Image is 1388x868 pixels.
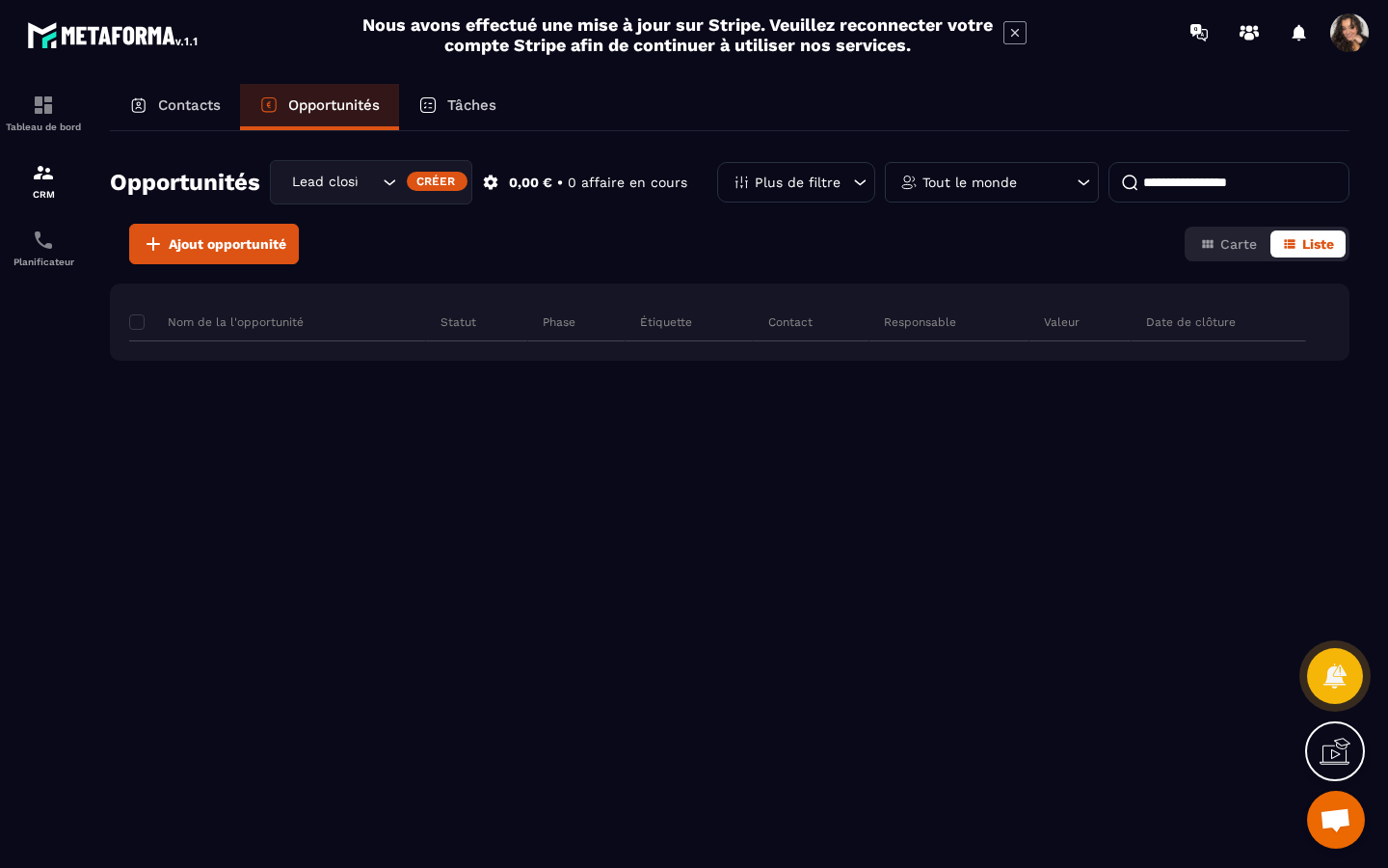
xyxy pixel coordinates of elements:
[129,314,304,330] p: Nom de la l'opportunité
[5,147,82,214] a: formationformationCRM
[884,314,956,330] p: Responsable
[110,163,260,202] h2: Opportunités
[32,161,55,184] img: formation
[509,174,552,192] p: 0,00 €
[287,172,359,193] span: Lead closing
[5,79,82,147] a: formationformationTableau de bord
[407,172,467,191] div: Créer
[5,257,82,267] p: Planificateur
[32,229,55,252] img: scheduler
[543,314,575,330] p: Phase
[288,96,380,114] p: Opportunités
[5,214,82,282] a: schedulerschedulerPlanificateur
[1146,314,1236,330] p: Date de clôture
[640,314,692,330] p: Étiquette
[110,84,240,130] a: Contacts
[5,189,82,200] p: CRM
[5,122,82,132] p: Tableau de bord
[768,314,813,330] p: Contact
[158,96,221,114] p: Contacts
[1302,236,1334,252] span: Liste
[240,84,399,130] a: Opportunités
[568,174,687,192] p: 0 affaire en cours
[270,160,472,204] div: Search for option
[1307,791,1365,849] a: Ouvrir le chat
[399,84,516,130] a: Tâches
[1188,231,1268,258] button: Carte
[557,174,563,192] p: •
[922,176,1017,189] p: Tout le monde
[440,314,476,330] p: Statut
[1044,314,1080,330] p: Valeur
[361,14,994,55] h2: Nous avons effectué une mise à jour sur Stripe. Veuillez reconnecter votre compte Stripe afin de ...
[359,172,378,193] input: Search for option
[1270,231,1346,258] button: Liste
[447,96,496,114] p: Tâches
[129,224,299,264] button: Ajout opportunité
[755,176,841,189] p: Plus de filtre
[32,94,55,117] img: formation
[1220,236,1257,252] span: Carte
[27,17,200,52] img: logo
[169,234,286,254] span: Ajout opportunité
